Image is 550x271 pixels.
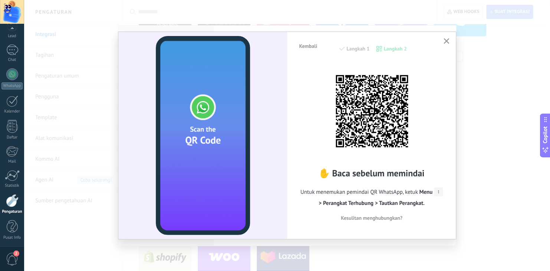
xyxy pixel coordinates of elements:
[1,183,23,188] div: Statistik
[296,40,321,52] button: Kembali
[542,127,549,144] span: Copilot
[1,82,23,89] div: WhatsApp
[1,159,23,164] div: Mail
[299,43,317,49] span: Kembali
[419,189,443,196] span: Menu
[13,251,19,257] span: 2
[298,212,445,223] button: Kesulitan menghubungkan?
[1,109,23,114] div: Kalender
[331,70,413,152] img: IyYeQoYZemQAAAABJRU5ErkJggg==
[341,215,403,221] span: Kesulitan menghubungkan?
[1,209,23,214] div: Pengaturan
[1,135,23,140] div: Daftar
[298,167,445,179] h2: ✋ Baca sebelum memindai
[319,189,443,207] span: > Perangkat Terhubung > Tautkan Perangkat.
[1,58,23,62] div: Chat
[1,34,23,39] div: Lead
[1,235,23,240] div: Pusat Info
[298,187,445,209] span: Untuk menemukan pemindai QR WhatsApp, ketuk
